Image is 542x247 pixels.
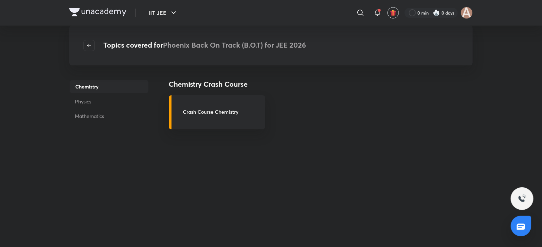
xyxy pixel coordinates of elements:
[433,9,440,16] img: streak
[69,8,126,18] a: Company Logo
[183,108,261,116] h3: Crash Course Chemistry
[461,7,473,19] img: Prakul Sharma
[169,95,265,129] a: Crash Course Chemistry
[69,109,149,123] p: Mathematics
[103,40,306,51] h4: Topics covered for
[169,79,436,90] h4: Chemistry Crash Course
[69,8,126,16] img: Company Logo
[387,7,399,18] button: avatar
[163,40,306,50] span: Phoenix Back On Track (B.O.T) for JEE 2026
[69,80,149,93] p: Chemistry
[518,194,526,203] img: ttu
[69,95,149,108] p: Physics
[144,6,182,20] button: IIT JEE
[390,10,396,16] img: avatar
